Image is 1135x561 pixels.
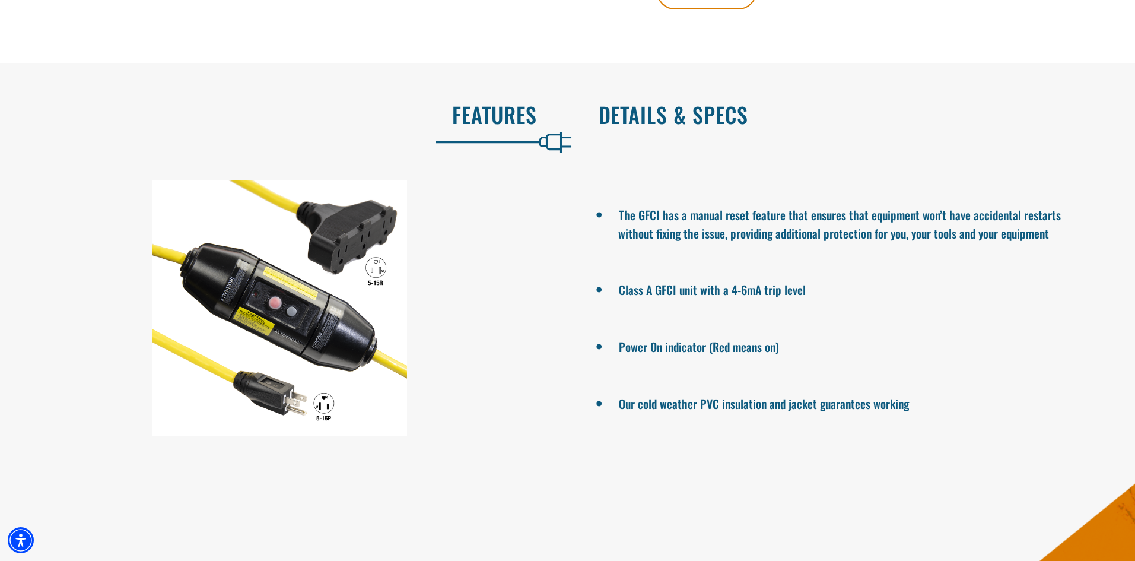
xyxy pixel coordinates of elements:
[618,203,1094,242] li: The GFCI has a manual reset feature that ensures that equipment won’t have accidental restarts wi...
[25,102,537,127] h2: Features
[8,527,34,553] div: Accessibility Menu
[618,392,1094,413] li: Our cold weather PVC insulation and jacket guarantees working
[599,102,1111,127] h2: Details & Specs
[618,278,1094,299] li: Class A GFCI unit with a 4-6mA trip level
[618,335,1094,356] li: Power On indicator (Red means on)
